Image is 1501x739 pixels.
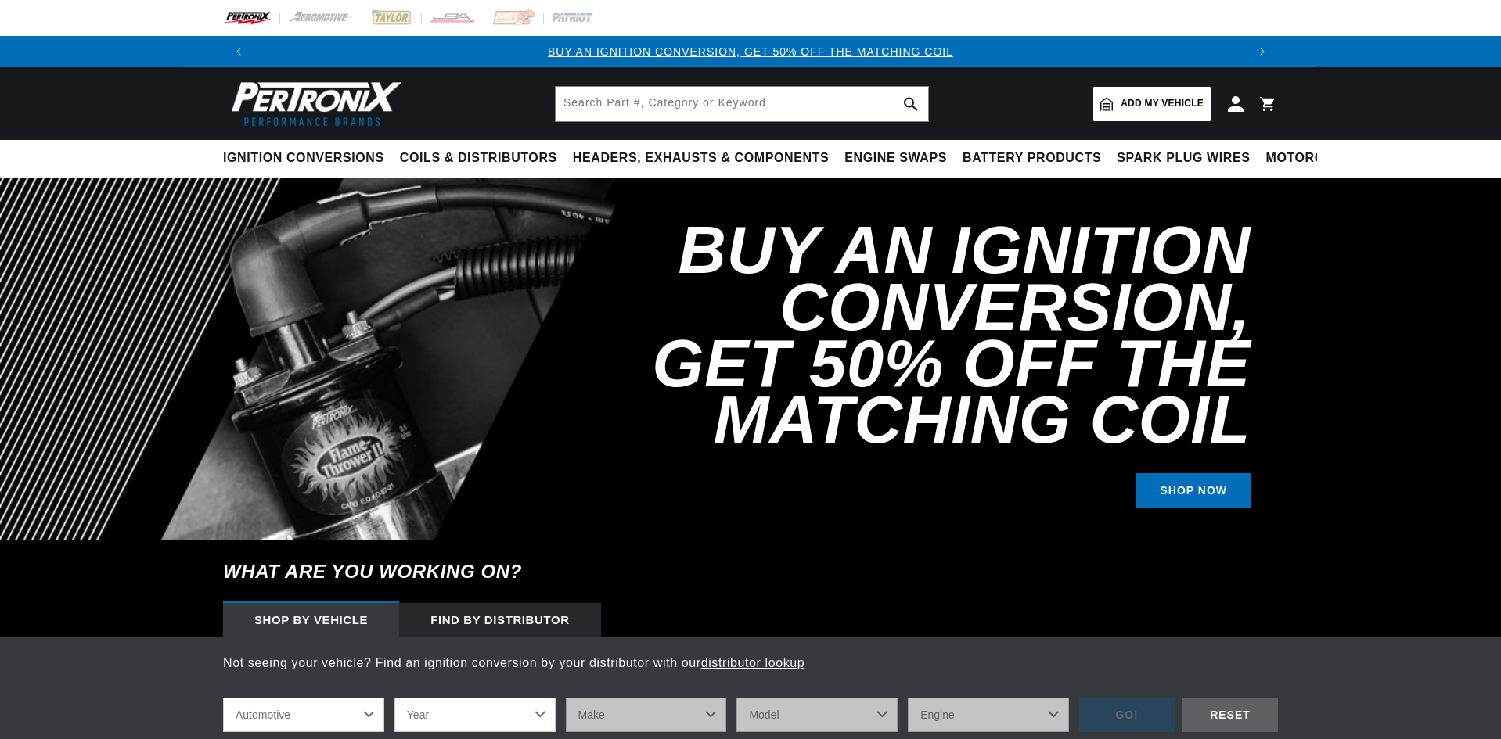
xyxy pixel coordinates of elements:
button: Translation missing: en.sections.announcements.previous_announcement [223,36,254,67]
select: Model [736,698,898,732]
div: Announcement [254,43,1247,60]
summary: Headers, Exhausts & Components [565,140,837,177]
div: Shop by vehicle [223,603,399,637]
summary: Coils & Distributors [392,140,565,177]
a: distributor lookup [701,656,805,669]
span: Engine Swaps [844,150,947,167]
select: Year [394,698,556,732]
button: Translation missing: en.sections.announcements.next_announcement [1247,36,1278,67]
span: Add my vehicle [1121,96,1204,111]
img: Pertronix [223,77,403,131]
span: Spark Plug Wires [1117,150,1250,167]
summary: Spark Plug Wires [1109,140,1258,177]
span: Battery Products [963,150,1101,167]
summary: Motorcycle [1258,140,1367,177]
select: Engine [908,698,1069,732]
span: Ignition Conversions [223,150,384,167]
h2: Buy an Ignition Conversion, Get 50% off the Matching Coil [581,222,1251,448]
a: BUY AN IGNITION CONVERSION, GET 50% OFF THE MATCHING COIL [548,45,953,58]
input: Search Part #, Category or Keyword [556,87,928,121]
div: Find by Distributor [399,603,601,637]
span: Motorcycle [1266,150,1359,167]
p: Not seeing your vehicle? Find an ignition conversion by your distributor with our [223,653,1278,673]
summary: Engine Swaps [837,140,955,177]
h6: What are you working on? [184,540,1317,603]
a: Add my vehicle [1093,87,1211,121]
div: RESET [1182,698,1278,733]
summary: Ignition Conversions [223,140,392,177]
a: SHOP NOW [1136,473,1251,508]
button: search button [894,87,928,121]
select: Ride Type [223,698,384,732]
span: Headers, Exhausts & Components [573,150,829,167]
summary: Battery Products [955,140,1109,177]
select: Make [566,698,727,732]
div: 1 of 3 [254,43,1247,60]
slideshow-component: Translation missing: en.sections.announcements.announcement_bar [184,36,1317,67]
span: Coils & Distributors [400,150,557,167]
